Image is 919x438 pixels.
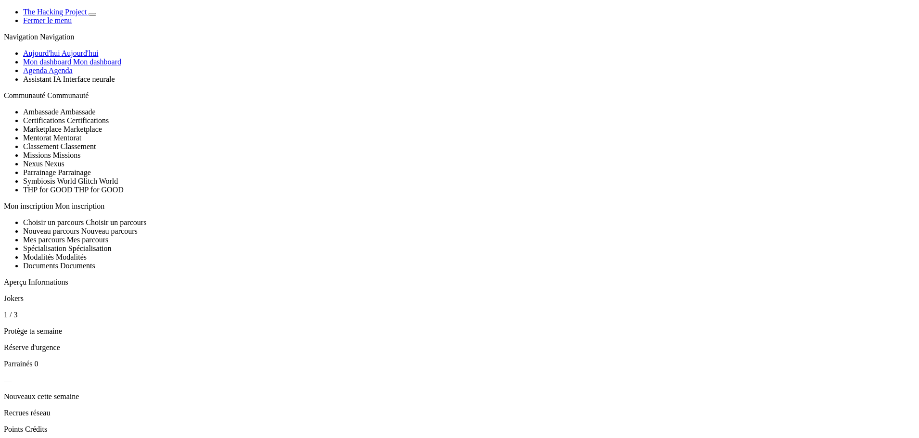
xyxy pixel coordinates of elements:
span: Informations [28,278,68,286]
span: Spécialisation Spécialisation [23,244,112,252]
span: 0 [35,360,38,368]
span: Missions [23,151,51,159]
span: Communauté [4,91,45,100]
span: Ambassade [23,108,59,116]
span: Modalités [56,253,87,261]
span: Symbiosis World Glitch World [23,177,118,185]
span: Documents [23,262,58,270]
span: Jokers [4,294,24,302]
span: THP for GOOD [74,186,124,194]
span: Aperçu [4,278,26,286]
span: Ambassade Ambassade [23,108,96,116]
span: Parrainage Parrainage [23,168,91,176]
span: Classement [61,142,96,150]
p: Recrues réseau [4,409,915,417]
span: Mentorat [53,134,82,142]
span: Crédits [25,425,47,433]
span: Glitch World [78,177,118,185]
span: Nouveau parcours [81,227,138,235]
span: Mes parcours [23,236,65,244]
span: Nexus [23,160,43,168]
span: Navigation [4,33,38,41]
p: Protège ta semaine [4,327,915,336]
span: Marketplace Marketplace [23,125,102,133]
span: Assistant IA Interface neurale [23,75,115,83]
span: Mes parcours [67,236,109,244]
span: Parrainage [58,168,90,176]
span: Mentorat Mentorat [23,134,81,142]
span: Communauté [47,91,89,100]
span: Aujourd'hui [62,49,99,57]
span: Marketplace [64,125,102,133]
span: THP for GOOD THP for GOOD [23,186,124,194]
span: Modalités [23,253,54,261]
span: Symbiosis World [23,177,76,185]
a: Agenda Agenda [23,66,73,75]
span: Documents Documents [23,262,95,270]
span: Mon inscription [55,202,105,210]
span: Classement Classement [23,142,96,150]
span: Mon dashboard [23,58,71,66]
span: Modalités Modalités [23,253,87,261]
span: Nexus Nexus [23,160,64,168]
span: Classement [23,142,59,150]
span: Agenda [49,66,73,75]
span: Mes parcours Mes parcours [23,236,108,244]
span: Missions [53,151,81,159]
a: The Hacking Project [23,8,89,16]
span: Documents [60,262,95,270]
span: Agenda [23,66,47,75]
span: Spécialisation [68,244,112,252]
span: Interface neurale [63,75,115,83]
p: Réserve d'urgence [4,343,915,352]
span: Ambassade [60,108,96,116]
span: Mon inscription [4,202,53,210]
p: Nouveaux cette semaine [4,392,915,401]
span: Points [4,425,23,433]
span: The Hacking Project [23,8,87,16]
span: Mentorat [23,134,51,142]
span: Parrainage [23,168,56,176]
span: Mon dashboard [73,58,121,66]
span: Choisir un parcours Choisir un parcours [23,218,146,226]
span: Parrainés [4,360,33,368]
span: Navigation [40,33,74,41]
a: Aujourd'hui Aujourd'hui [23,49,98,57]
span: Certifications [67,116,109,125]
a: Fermer le menu [23,16,72,25]
p: — [4,376,915,385]
span: Choisir un parcours [86,218,146,226]
span: Nouveau parcours [23,227,79,235]
span: Certifications [23,116,65,125]
a: Mon dashboard Mon dashboard [23,58,121,66]
span: Missions Missions [23,151,81,159]
p: 1 / 3 [4,311,915,319]
span: Nexus [45,160,64,168]
span: Aujourd'hui [23,49,60,57]
span: THP for GOOD [23,186,73,194]
span: Choisir un parcours [23,218,84,226]
span: Spécialisation [23,244,66,252]
span: Nouveau parcours Nouveau parcours [23,227,138,235]
span: Assistant IA [23,75,61,83]
span: Marketplace [23,125,62,133]
button: Basculer de thème [89,13,96,16]
span: Certifications Certifications [23,116,109,125]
